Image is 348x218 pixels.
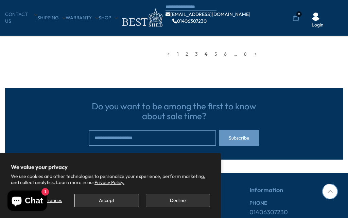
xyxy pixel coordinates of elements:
p: We use cookies and other technologies to personalize your experience, perform marketing, and coll... [11,173,210,185]
h2: We value your privacy [11,164,210,170]
a: 5 [211,49,221,59]
button: Subscribe [219,130,259,146]
a: Privacy Policy. [94,179,124,185]
a: [EMAIL_ADDRESS][DOMAIN_NAME] [166,12,250,17]
a: → [250,49,260,59]
a: Warranty [66,15,99,21]
a: 8 [241,49,250,59]
span: 0 [296,11,302,17]
a: 2 [182,49,192,59]
a: 01406307230 [249,208,288,216]
inbox-online-store-chat: Shopify online store chat [5,190,49,213]
h6: PHONE [249,200,343,206]
img: logo [118,7,166,29]
a: 6 [221,49,230,59]
a: Shipping [37,15,66,21]
h3: Do you want to be among the first to know about sale time? [89,102,259,121]
button: Accept [74,194,139,207]
img: User Icon [312,13,320,21]
a: Shop [99,15,118,21]
span: … [230,49,241,59]
h5: Information [249,187,343,200]
a: 1 [174,49,182,59]
a: 0 [293,15,299,21]
span: Subscribe [229,135,249,140]
a: Login [312,22,324,29]
a: 3 [192,49,201,59]
button: Decline [146,194,210,207]
a: CONTACT US [5,11,37,24]
span: 4 [201,49,211,59]
a: ← [164,49,174,59]
a: 01406307230 [172,19,207,23]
